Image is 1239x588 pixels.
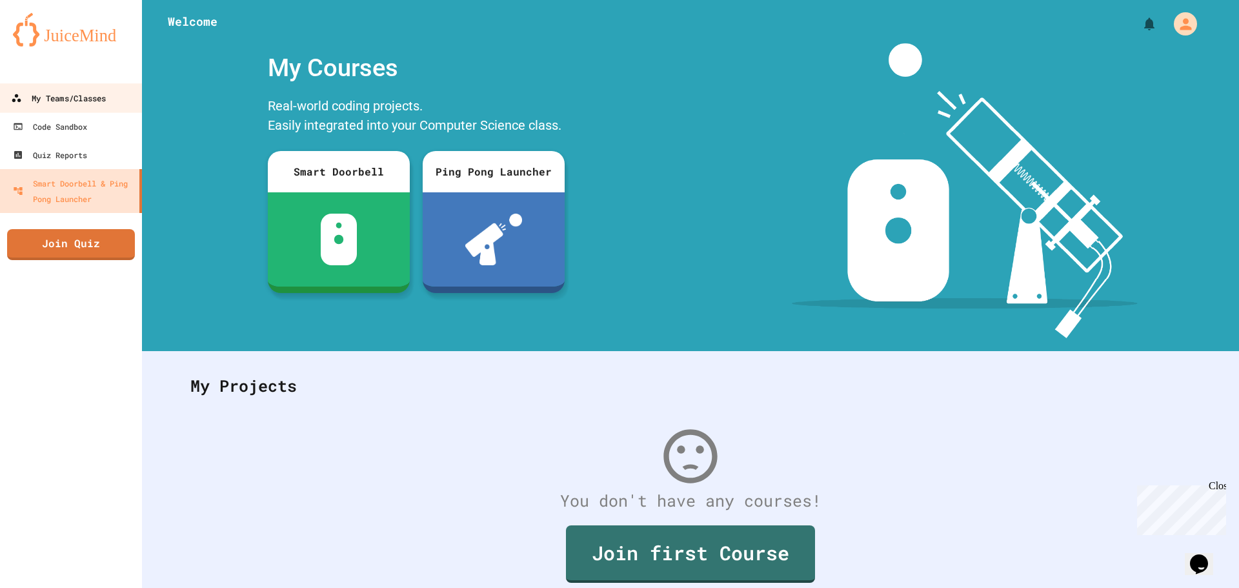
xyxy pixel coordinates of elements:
[268,151,410,192] div: Smart Doorbell
[423,151,565,192] div: Ping Pong Launcher
[1118,13,1160,35] div: My Notifications
[1132,480,1226,535] iframe: chat widget
[261,93,571,141] div: Real-world coding projects. Easily integrated into your Computer Science class.
[13,176,134,207] div: Smart Doorbell & Ping Pong Launcher
[1160,9,1200,39] div: My Account
[7,229,135,260] a: Join Quiz
[465,214,523,265] img: ppl-with-ball.png
[177,489,1204,513] div: You don't have any courses!
[13,119,87,134] div: Code Sandbox
[11,90,106,106] div: My Teams/Classes
[13,13,129,46] img: logo-orange.svg
[261,43,571,93] div: My Courses
[177,361,1204,411] div: My Projects
[566,525,815,583] a: Join first Course
[1185,536,1226,575] iframe: chat widget
[13,147,87,163] div: Quiz Reports
[321,214,358,265] img: sdb-white.svg
[5,5,89,82] div: Chat with us now!Close
[792,43,1138,338] img: banner-image-my-projects.png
